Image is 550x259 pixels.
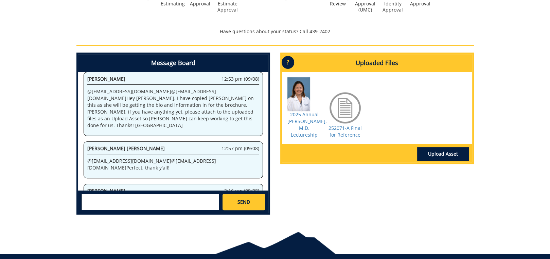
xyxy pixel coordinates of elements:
span: 2:16 pm (09/08) [224,187,259,194]
p: Have questions about your status? Call 439-2402 [76,28,474,35]
span: [PERSON_NAME] [87,187,125,194]
a: 252071-A Final for Reference [329,125,362,138]
p: ? [282,56,294,69]
h4: Uploaded Files [282,54,472,72]
p: @ [EMAIL_ADDRESS][DOMAIN_NAME] @ [EMAIL_ADDRESS][DOMAIN_NAME] Perfect, thank y'all! [87,158,259,171]
a: 2025 Annual [PERSON_NAME], M.D. Lectureship [287,111,327,138]
span: 12:53 pm (09/08) [221,76,259,82]
p: @ [EMAIL_ADDRESS][DOMAIN_NAME] @ [EMAIL_ADDRESS][DOMAIN_NAME] Hey [PERSON_NAME], I have copied [P... [87,88,259,129]
a: SEND [223,194,265,210]
span: 12:57 pm (09/08) [221,145,259,152]
span: [PERSON_NAME] [87,76,125,82]
span: SEND [237,199,250,205]
a: Upload Asset [417,147,469,161]
textarea: messageToSend [82,194,219,210]
h4: Message Board [78,54,268,72]
span: [PERSON_NAME] [PERSON_NAME] [87,145,165,152]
